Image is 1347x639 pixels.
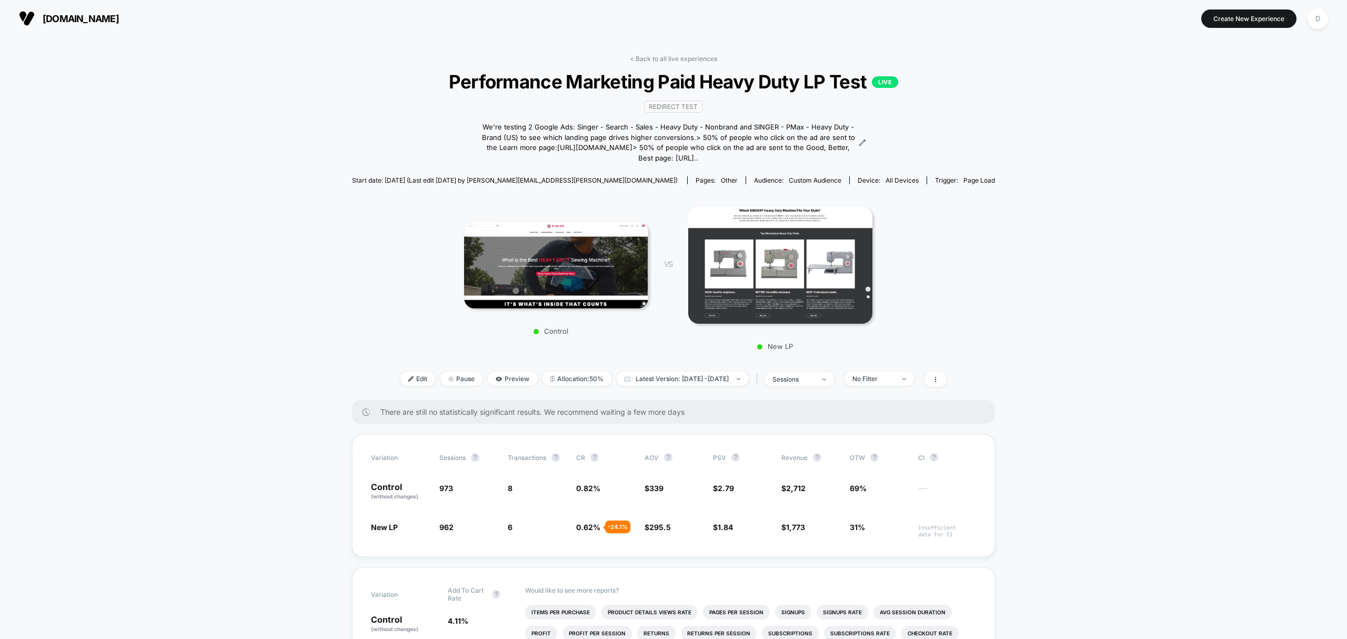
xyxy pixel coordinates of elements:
[649,523,671,532] span: 295.5
[918,453,976,462] span: CI
[439,523,454,532] span: 962
[718,484,734,493] span: 2.79
[371,626,418,632] span: (without changes)
[683,342,867,351] p: New LP
[753,372,765,387] span: |
[1308,8,1328,29] div: D
[645,484,664,493] span: $
[822,378,826,381] img: end
[935,176,995,184] div: Trigger:
[371,453,429,462] span: Variation
[930,453,938,462] button: ?
[696,176,738,184] div: Pages:
[1304,8,1331,29] button: D
[508,454,546,462] span: Transactions
[508,484,512,493] span: 8
[781,523,805,532] span: $
[576,454,585,462] span: CR
[488,372,537,386] span: Preview
[872,76,898,88] p: LIVE
[1201,9,1296,28] button: Create New Experience
[19,11,35,26] img: Visually logo
[371,483,429,501] p: Control
[371,523,398,532] span: New LP
[731,453,740,462] button: ?
[471,453,479,462] button: ?
[448,616,468,625] span: 4.11 %
[817,605,868,620] li: Signups Rate
[870,453,879,462] button: ?
[781,454,808,462] span: Revenue
[721,176,738,184] span: other
[605,521,630,533] div: - 24.1 %
[772,375,815,383] div: sessions
[617,372,748,386] span: Latest Version: [DATE] - [DATE]
[550,376,555,382] img: rebalance
[754,176,841,184] div: Audience:
[737,378,740,380] img: end
[786,523,805,532] span: 1,773
[918,485,976,501] span: ---
[400,372,435,386] span: Edit
[525,586,977,594] p: Would like to see more reports?
[440,372,482,386] span: Pause
[886,176,919,184] span: all devices
[16,10,122,27] button: [DOMAIN_NAME]
[576,484,600,493] span: 0.82 %
[873,605,952,620] li: Avg Session Duration
[718,523,733,532] span: 1.84
[850,484,867,493] span: 69%
[664,259,672,268] span: VS
[789,176,841,184] span: Custom Audience
[902,378,906,380] img: end
[688,207,872,324] img: New LP main
[644,101,702,113] span: Redirect Test
[713,523,733,532] span: $
[664,453,672,462] button: ?
[786,484,806,493] span: 2,712
[508,523,512,532] span: 6
[464,222,648,309] img: Control main
[525,605,596,620] li: Items Per Purchase
[439,454,466,462] span: Sessions
[630,55,717,63] a: < Back to all live experiences
[918,524,976,538] span: Insufficient data for CI
[481,122,857,163] span: We're testing 2 Google Ads: Singer - Search - Sales - Heavy Duty - Nonbrand and SINGER - PMax - H...
[781,484,806,493] span: $
[384,71,962,93] span: Performance Marketing Paid Heavy Duty LP Test
[852,375,894,383] div: No Filter
[625,376,630,382] img: calendar
[645,523,671,532] span: $
[963,176,995,184] span: Page Load
[775,605,811,620] li: Signups
[551,453,560,462] button: ?
[380,407,974,416] span: There are still no statistically significant results. We recommend waiting a few more days
[43,13,119,24] span: [DOMAIN_NAME]
[850,453,908,462] span: OTW
[459,327,643,335] p: Control
[813,453,821,462] button: ?
[352,176,678,184] span: Start date: [DATE] (Last edit [DATE] by [PERSON_NAME][EMAIL_ADDRESS][PERSON_NAME][DOMAIN_NAME])
[703,605,770,620] li: Pages Per Session
[492,590,500,598] button: ?
[448,586,487,602] span: Add To Cart Rate
[371,586,429,602] span: Variation
[371,493,418,500] span: (without changes)
[439,484,453,493] span: 973
[850,523,865,532] span: 31%
[371,615,437,633] p: Control
[645,454,659,462] span: AOV
[448,376,454,382] img: end
[601,605,698,620] li: Product Details Views Rate
[576,523,600,532] span: 0.62 %
[590,453,599,462] button: ?
[408,376,414,382] img: edit
[649,484,664,493] span: 339
[542,372,611,386] span: Allocation: 50%
[713,484,734,493] span: $
[849,176,927,184] span: Device:
[713,454,726,462] span: PSV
